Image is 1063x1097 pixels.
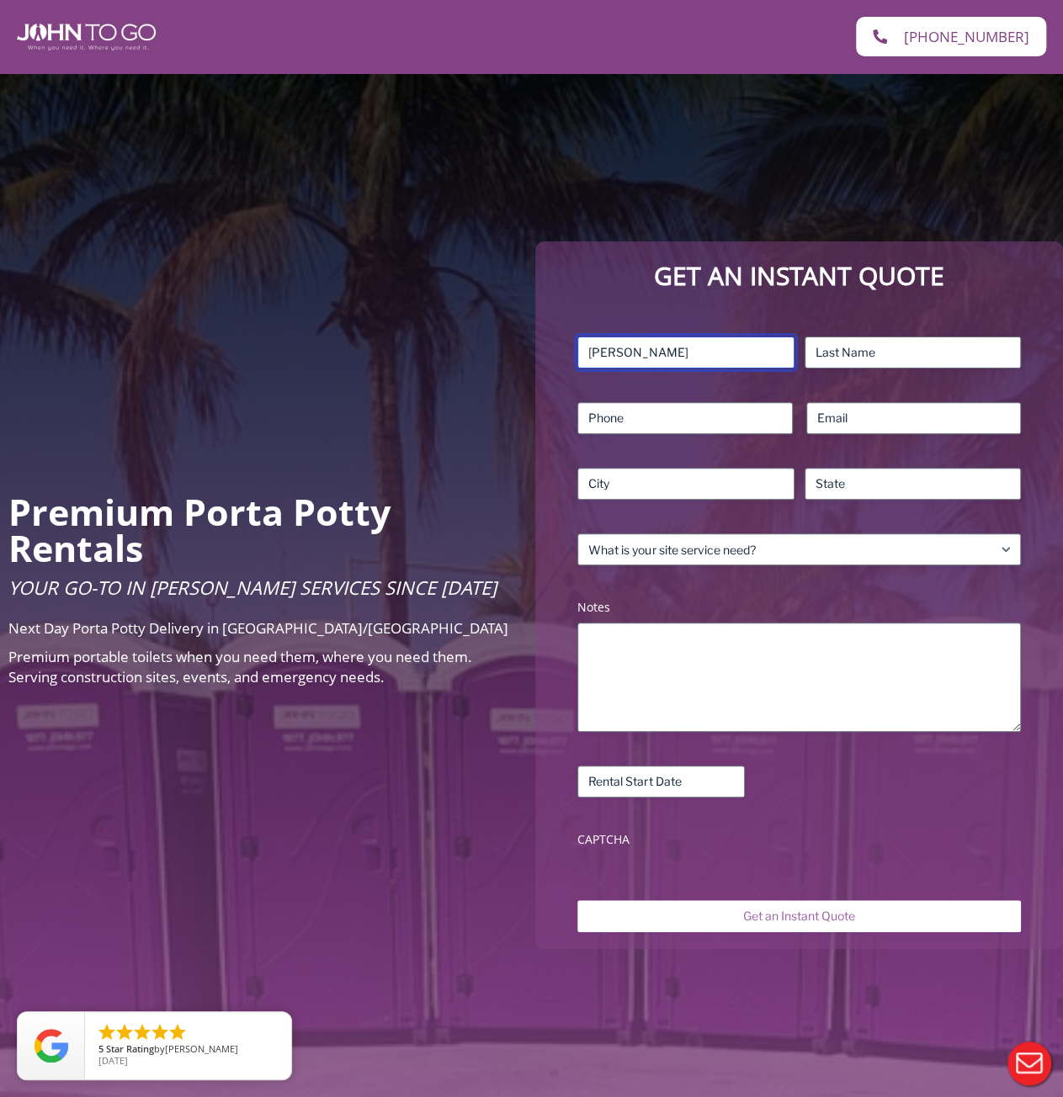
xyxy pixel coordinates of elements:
input: Phone [577,402,792,434]
input: City [577,468,794,500]
li:  [150,1022,170,1042]
input: State [805,468,1021,500]
a: [PHONE_NUMBER] [856,17,1046,56]
span: Next Day Porta Potty Delivery in [GEOGRAPHIC_DATA]/[GEOGRAPHIC_DATA] [8,618,508,638]
label: Notes [577,599,1021,616]
img: John To Go [17,24,156,50]
label: CAPTCHA [577,831,1021,848]
li:  [114,1022,135,1042]
input: Rental Start Date [577,766,745,798]
input: Get an Instant Quote [577,900,1021,932]
span: [DATE] [98,1054,128,1067]
span: by [98,1044,278,1056]
p: Get an Instant Quote [552,258,1046,294]
span: 5 [98,1042,104,1055]
li:  [132,1022,152,1042]
span: Your Go-To in [PERSON_NAME] Services Since [DATE] [8,575,497,600]
li:  [97,1022,117,1042]
span: [PERSON_NAME] [165,1042,238,1055]
button: Live Chat [996,1030,1063,1097]
span: [PHONE_NUMBER] [904,29,1029,44]
span: Star Rating [106,1042,154,1055]
input: Last Name [805,337,1021,368]
li:  [167,1022,188,1042]
img: Review Rating [35,1029,68,1063]
h2: Premium Porta Potty Rentals [8,494,510,566]
span: Premium portable toilets when you need them, where you need them. Serving construction sites, eve... [8,647,472,686]
input: Email [806,402,1021,434]
input: First Name [577,337,794,368]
